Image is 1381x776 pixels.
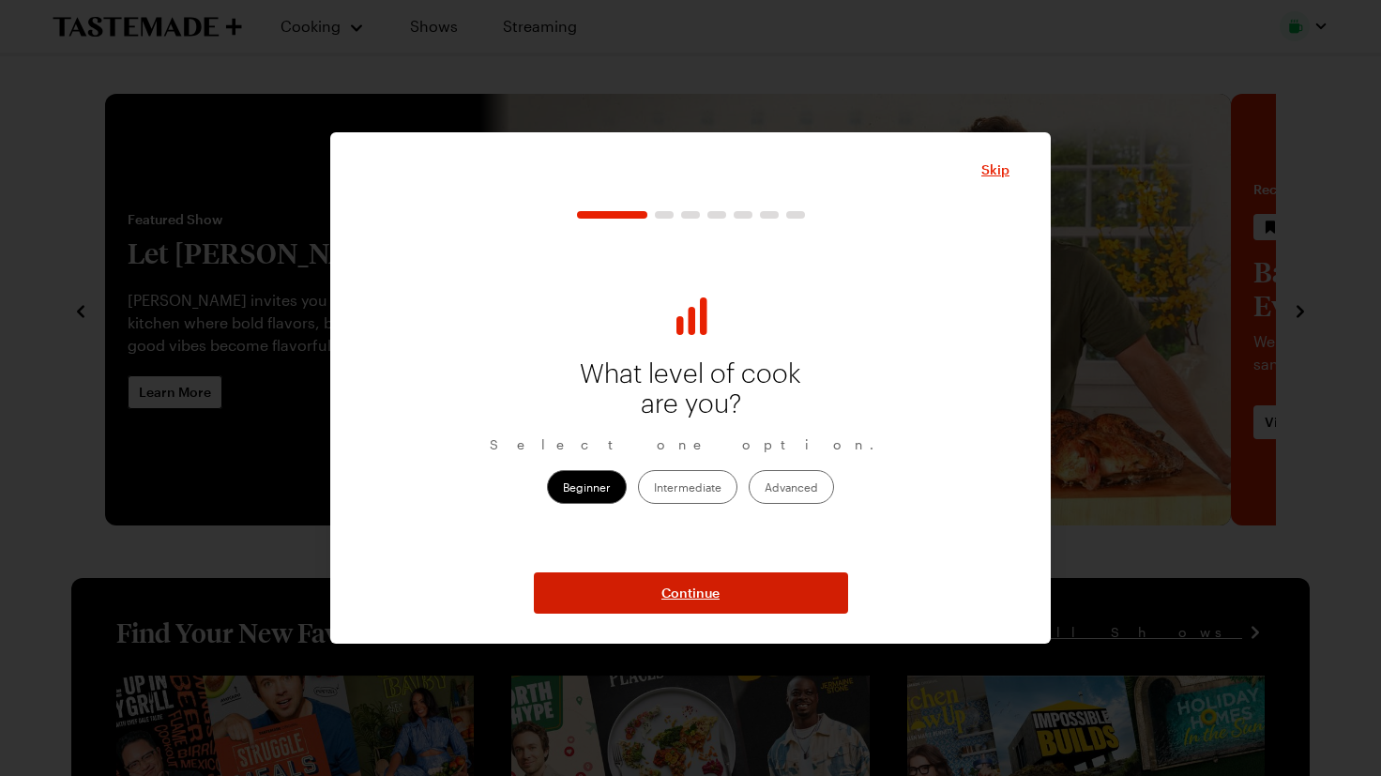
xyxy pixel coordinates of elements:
[981,160,1009,179] span: Skip
[547,470,627,504] label: Beginner
[749,470,834,504] label: Advanced
[981,160,1009,179] button: Close
[638,470,737,504] label: Intermediate
[570,359,811,419] p: What level of cook are you?
[534,572,848,614] button: NextStepButton
[661,584,720,602] span: Continue
[490,434,891,455] p: Select one option.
